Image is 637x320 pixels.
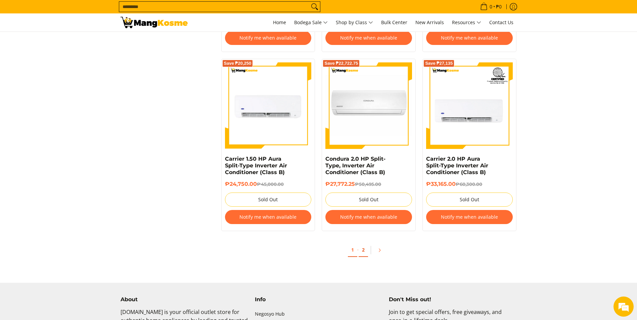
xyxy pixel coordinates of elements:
a: Contact Us [486,13,517,32]
img: Bodega Sale Aircon l Mang Kosme: Home Appliances Warehouse Sale [121,17,188,28]
span: Shop by Class [336,18,373,27]
span: Contact Us [489,19,513,25]
a: Carrier 2.0 HP Aura Split-Type Inverter Air Conditioner (Class B) [426,156,488,175]
a: Bodega Sale [291,13,331,32]
ul: Pagination [218,241,520,263]
span: 0 [489,4,493,9]
button: Notify me when available [225,210,312,224]
a: Bulk Center [378,13,411,32]
a: 1 [348,243,357,257]
img: Carrier 1.50 HP Aura Split-Type Inverter Air Conditioner (Class B) [225,62,312,149]
h6: ₱33,165.00 [426,181,513,188]
div: Leave a message [35,38,113,46]
a: Carrier 1.50 HP Aura Split-Type Inverter Air Conditioner (Class B) [225,156,287,175]
a: New Arrivals [412,13,447,32]
button: Notify me when available [426,210,513,224]
h4: Don't Miss out! [389,296,516,303]
span: Resources [452,18,481,27]
button: Sold Out [225,193,312,207]
a: 2 [359,243,368,257]
button: Sold Out [325,193,412,207]
button: Sold Out [426,193,513,207]
a: Resources [449,13,485,32]
button: Notify me when available [325,31,412,45]
h4: About [121,296,248,303]
img: condura-split-type-inverter-air-conditioner-class-b-full-view-mang-kosme [325,62,412,149]
a: Condura 2.0 HP Split-Type, Inverter Air Conditioner (Class B) [325,156,385,175]
h6: ₱24,750.00 [225,181,312,188]
img: carrier-2hp-aura-split-type-inverter-air-conditioner-class-b-full-view-mang-kosme [426,62,513,149]
span: Bodega Sale [294,18,328,27]
span: Save ₱20,250 [224,61,252,65]
button: Search [309,2,320,12]
textarea: Type your message and click 'Submit' [3,183,128,207]
nav: Main Menu [194,13,517,32]
div: Minimize live chat window [110,3,126,19]
span: Save ₱27,135 [425,61,453,65]
span: New Arrivals [415,19,444,25]
h6: ₱27,772.25 [325,181,412,188]
em: Submit [98,207,122,216]
span: • [478,3,504,10]
span: Home [273,19,286,25]
button: Notify me when available [325,210,412,224]
del: ₱60,300.00 [456,181,482,187]
a: Home [270,13,289,32]
del: ₱45,000.00 [257,181,284,187]
button: Notify me when available [225,31,312,45]
span: We are offline. Please leave us a message. [14,85,117,152]
a: Shop by Class [332,13,376,32]
del: ₱50,495.00 [355,181,381,187]
span: Save ₱22,722.75 [324,61,358,65]
span: · [357,247,359,253]
button: Notify me when available [426,31,513,45]
h4: Info [255,296,382,303]
span: ₱0 [495,4,503,9]
span: Bulk Center [381,19,407,25]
